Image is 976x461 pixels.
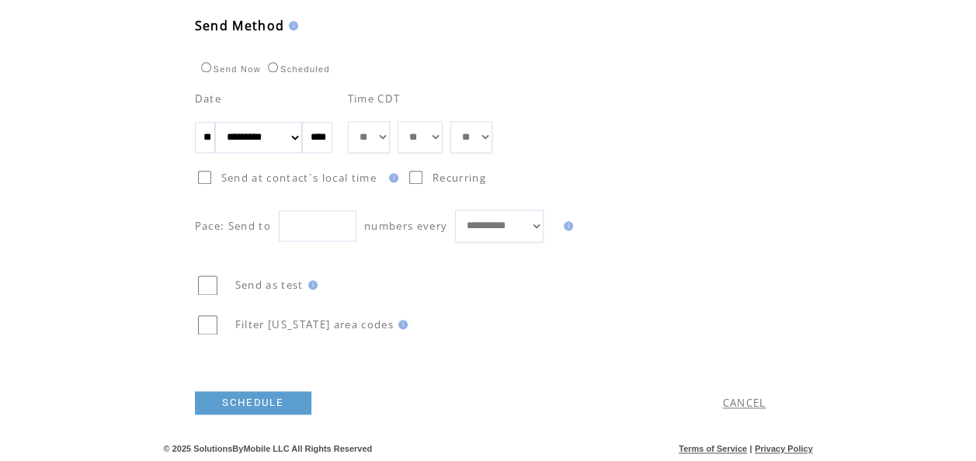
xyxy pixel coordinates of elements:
[432,171,486,185] span: Recurring
[235,317,394,331] span: Filter [US_STATE] area codes
[195,92,221,106] span: Date
[679,444,747,453] a: Terms of Service
[394,320,408,329] img: help.gif
[197,64,261,74] label: Send Now
[221,171,377,185] span: Send at contact`s local time
[195,17,285,34] span: Send Method
[195,219,271,233] span: Pace: Send to
[749,444,752,453] span: |
[164,444,373,453] span: © 2025 SolutionsByMobile LLC All Rights Reserved
[268,62,278,72] input: Scheduled
[201,62,211,72] input: Send Now
[235,278,304,292] span: Send as test
[384,173,398,182] img: help.gif
[284,21,298,30] img: help.gif
[195,391,311,414] a: SCHEDULE
[755,444,813,453] a: Privacy Policy
[304,280,318,289] img: help.gif
[348,92,401,106] span: Time CDT
[723,396,766,410] a: CANCEL
[364,219,447,233] span: numbers every
[559,221,573,230] img: help.gif
[264,64,330,74] label: Scheduled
